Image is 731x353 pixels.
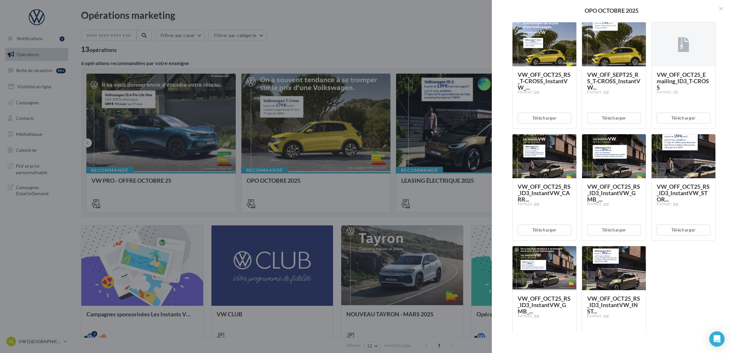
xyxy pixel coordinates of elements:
span: VW_OFF_OCT25_RS_ID3_InstantVW_STOR... [657,183,710,203]
button: Télécharger [518,224,571,235]
div: Format: jpg [518,313,571,319]
div: Format: jpg [657,201,710,207]
button: Télécharger [518,113,571,123]
div: Format: jpg [587,313,641,319]
span: VW_OFF_OCT25_RS_ID3_InstantVW_GMB_... [587,183,640,203]
span: VW_OFF_SEPT25_RS_T-CROSS_InstantVW... [587,71,640,91]
div: Format: jpg [587,89,641,95]
div: OPO OCTOBRE 2025 [502,8,721,13]
span: VW_OFF_OCT25_RS_ID3_InstantVW_INST... [587,295,640,315]
button: Télécharger [587,224,641,235]
span: VW_OFF_OCT25_RS_T-CROSS_InstantVW_... [518,71,571,91]
div: Format: jpg [518,89,571,95]
div: Format: zip [657,89,710,95]
button: Télécharger [657,113,710,123]
div: Open Intercom Messenger [709,331,725,347]
button: Télécharger [587,113,641,123]
div: Format: jpg [587,201,641,207]
span: VW_OFF_OCT25_RS_ID3_InstantVW_CARR... [518,183,571,203]
button: Télécharger [657,224,710,235]
span: VW_OFF_OCT25_RS_ID3_InstantVW_GMB_... [518,295,571,315]
span: VW_OFF_OCT25_Emailing_ID3_T-CROSS [657,71,709,91]
div: Format: jpg [518,201,571,207]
